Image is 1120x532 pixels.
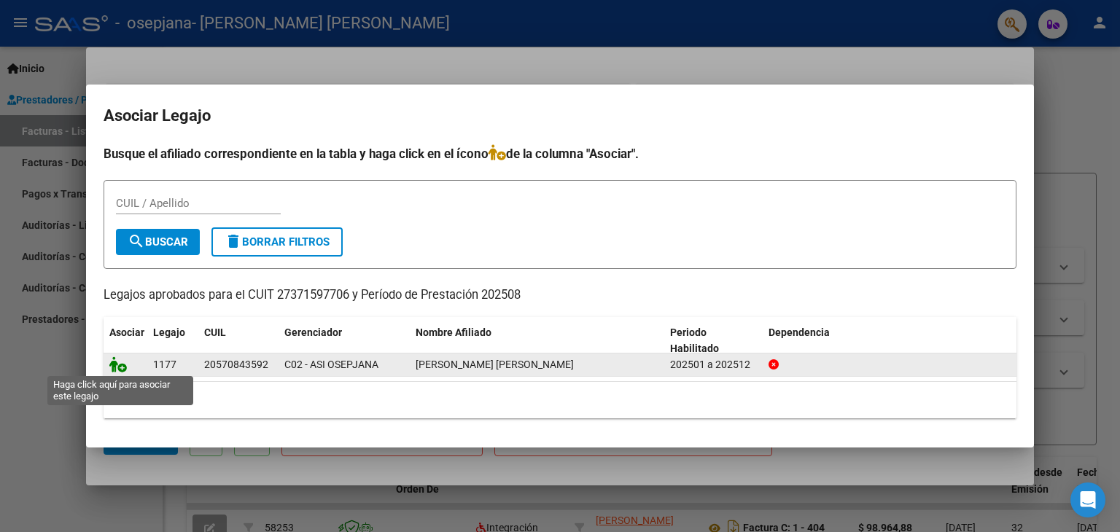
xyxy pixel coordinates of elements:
datatable-header-cell: CUIL [198,317,279,365]
datatable-header-cell: Asociar [104,317,147,365]
span: Dependencia [769,326,830,338]
datatable-header-cell: Periodo Habilitado [664,317,763,365]
p: Legajos aprobados para el CUIT 27371597706 y Período de Prestación 202508 [104,286,1016,305]
span: Asociar [109,326,144,338]
mat-icon: delete [225,232,242,250]
button: Buscar [116,229,200,255]
div: 1 registros [104,382,1016,418]
span: RODRIGUEZ HUMBERTO GABRIEL [416,359,574,370]
mat-icon: search [128,232,145,250]
span: Nombre Afiliado [416,326,491,338]
datatable-header-cell: Dependencia [763,317,1017,365]
div: Open Intercom Messenger [1070,482,1105,517]
datatable-header-cell: Legajo [147,317,198,365]
span: Gerenciador [284,326,342,338]
span: Periodo Habilitado [670,326,719,355]
div: 20570843592 [204,356,268,373]
div: 202501 a 202512 [670,356,757,373]
span: Buscar [128,235,188,249]
span: Legajo [153,326,185,338]
button: Borrar Filtros [211,227,343,257]
span: CUIL [204,326,226,338]
h2: Asociar Legajo [104,102,1016,130]
span: Borrar Filtros [225,235,330,249]
datatable-header-cell: Nombre Afiliado [410,317,664,365]
datatable-header-cell: Gerenciador [279,317,410,365]
span: C02 - ASI OSEPJANA [284,359,378,370]
h4: Busque el afiliado correspondiente en la tabla y haga click en el ícono de la columna "Asociar". [104,144,1016,163]
span: 1177 [153,359,176,370]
